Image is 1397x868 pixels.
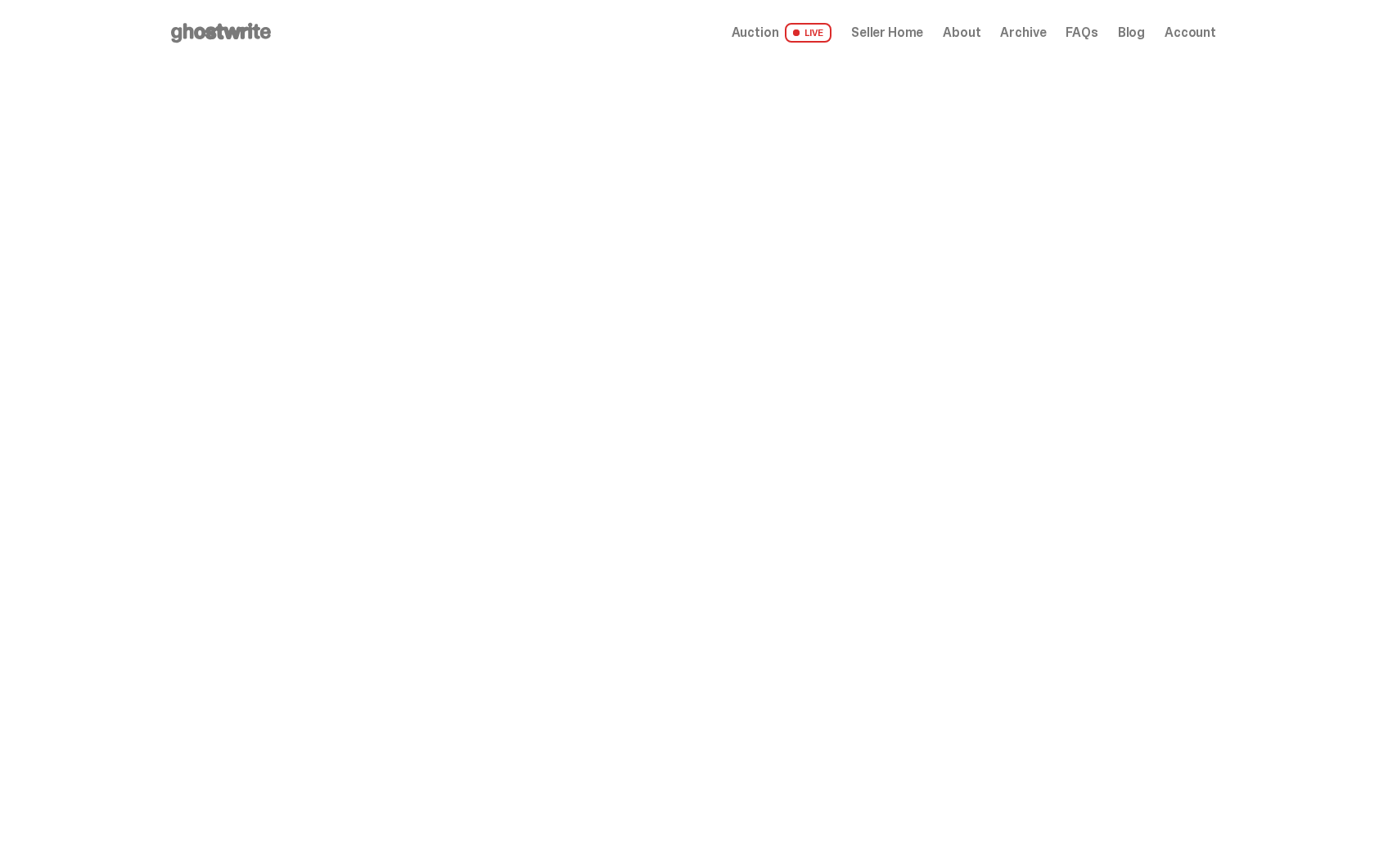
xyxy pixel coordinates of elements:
[1118,26,1145,39] a: Blog
[732,23,831,43] a: Auction LIVE
[1066,26,1097,39] a: FAQs
[732,26,779,39] span: Auction
[943,26,980,39] a: About
[1000,26,1046,39] a: Archive
[851,26,923,39] a: Seller Home
[1165,26,1216,39] a: Account
[785,23,831,43] span: LIVE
